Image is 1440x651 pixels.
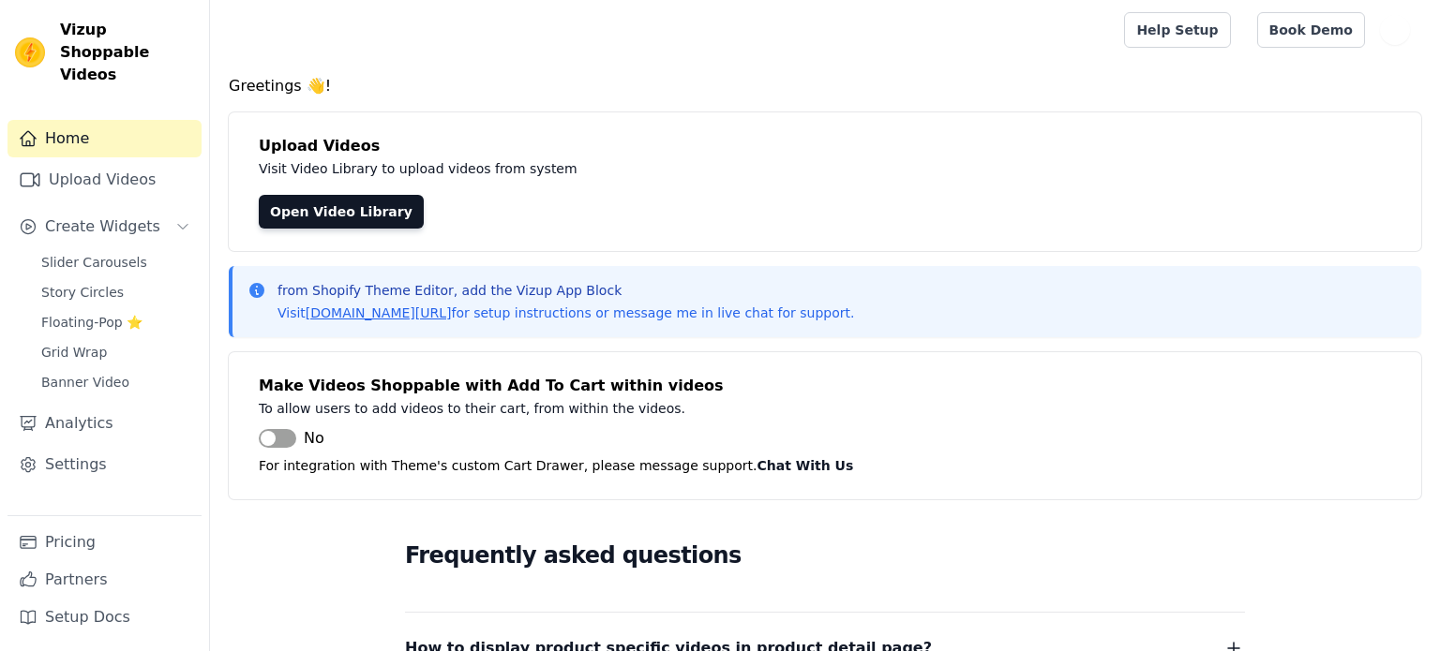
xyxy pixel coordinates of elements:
[15,37,45,67] img: Vizup
[7,524,202,561] a: Pricing
[259,157,1099,180] p: Visit Video Library to upload videos from system
[30,279,202,305] a: Story Circles
[60,19,194,86] span: Vizup Shoppable Videos
[259,195,424,229] a: Open Video Library
[7,446,202,483] a: Settings
[259,427,324,450] button: No
[259,397,1099,420] p: To allow users to add videos to their cart, from within the videos.
[41,373,129,392] span: Banner Video
[405,537,1245,574] h2: Frequently asked questions
[41,343,107,362] span: Grid Wrap
[7,599,202,636] a: Setup Docs
[30,339,202,365] a: Grid Wrap
[259,375,1391,397] h4: Make Videos Shoppable with Add To Cart within videos
[229,75,1421,97] h4: Greetings 👋!
[277,281,854,300] p: from Shopify Theme Editor, add the Vizup App Block
[7,161,202,199] a: Upload Videos
[757,454,854,477] button: Chat With Us
[41,313,142,332] span: Floating-Pop ⭐
[30,369,202,395] a: Banner Video
[30,249,202,275] a: Slider Carousels
[306,305,452,320] a: [DOMAIN_NAME][URL]
[41,253,147,272] span: Slider Carousels
[7,208,202,245] button: Create Widgets
[45,215,160,238] span: Create Widgets
[7,405,202,442] a: Analytics
[259,135,1391,157] h4: Upload Videos
[30,309,202,335] a: Floating-Pop ⭐
[7,120,202,157] a: Home
[259,454,1391,477] p: For integration with Theme's custom Cart Drawer, please message support.
[1257,12,1365,48] a: Book Demo
[7,561,202,599] a: Partners
[304,427,324,450] span: No
[277,303,854,322] p: Visit for setup instructions or message me in live chat for support.
[41,283,124,302] span: Story Circles
[1124,12,1230,48] a: Help Setup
